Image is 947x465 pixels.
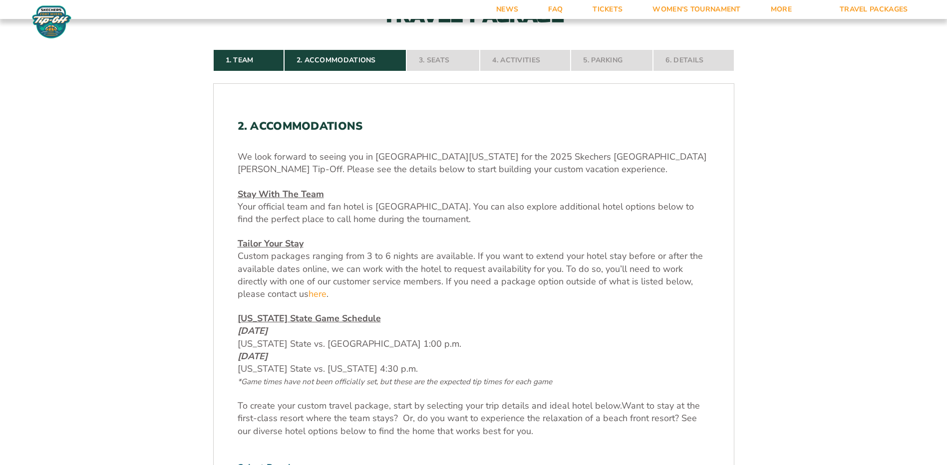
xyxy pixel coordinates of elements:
[326,288,328,300] span: .
[238,312,381,324] span: [US_STATE] State Game Schedule
[238,400,622,412] span: To create your custom travel package, start by selecting your trip details and ideal hotel below.
[309,288,326,300] a: here
[213,49,284,71] a: 1. Team
[238,400,710,438] p: Want to stay at the first-class resort where the team stays? Or, do you want to experience the re...
[238,250,703,300] span: Custom packages ranging from 3 to 6 nights are available. If you want to extend your hotel stay b...
[238,325,268,337] em: [DATE]
[238,120,710,133] h2: 2. Accommodations
[238,237,304,249] u: Tailor Your Stay
[238,151,710,176] p: We look forward to seeing you in [GEOGRAPHIC_DATA][US_STATE] for the 2025 Skechers [GEOGRAPHIC_DA...
[238,188,324,200] u: Stay With The Team
[238,377,552,387] span: *Game times have not been officially set, but these are the expected tip times for each game
[238,325,552,387] span: [US_STATE] State vs. [GEOGRAPHIC_DATA] 1:00 p.m. [US_STATE] State vs. [US_STATE] 4:30 p.m.
[238,350,268,362] em: [DATE]
[30,5,73,39] img: Fort Myers Tip-Off
[238,201,694,225] span: Your official team and fan hotel is [GEOGRAPHIC_DATA]. You can also explore additional hotel opti...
